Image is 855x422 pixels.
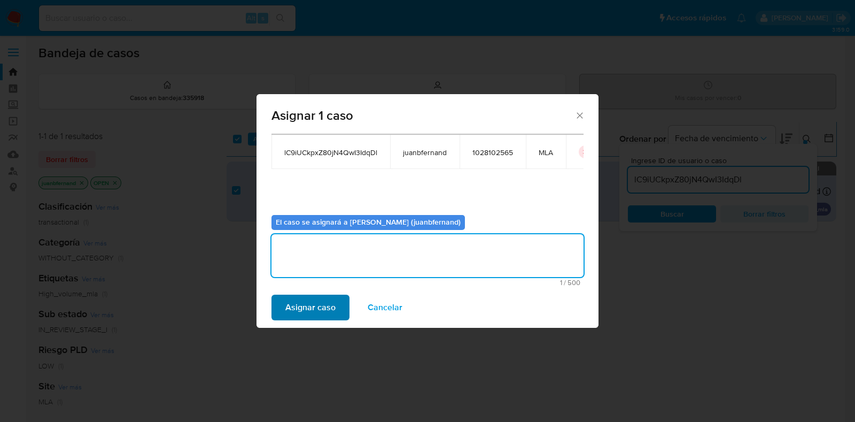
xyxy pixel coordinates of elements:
[276,217,461,227] b: El caso se asignará a [PERSON_NAME] (juanbfernand)
[284,148,377,157] span: lC9iUCkpxZ80jN4QwI3IdqDl
[354,295,416,320] button: Cancelar
[472,148,513,157] span: 1028102565
[579,145,592,158] button: icon-button
[271,109,574,122] span: Asignar 1 caso
[403,148,447,157] span: juanbfernand
[271,295,349,320] button: Asignar caso
[256,94,598,328] div: assign-modal
[368,296,402,319] span: Cancelar
[574,110,584,120] button: Cerrar ventana
[539,148,553,157] span: MLA
[275,279,580,286] span: Máximo 500 caracteres
[285,296,336,319] span: Asignar caso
